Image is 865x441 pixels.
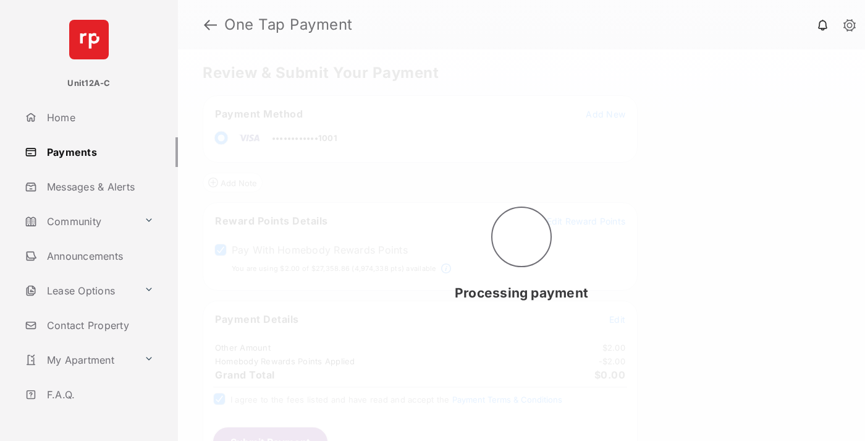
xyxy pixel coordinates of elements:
a: Community [20,207,139,236]
a: Home [20,103,178,132]
a: F.A.Q. [20,380,178,409]
span: Processing payment [455,285,588,301]
a: Messages & Alerts [20,172,178,202]
a: My Apartment [20,345,139,375]
strong: One Tap Payment [224,17,353,32]
a: Contact Property [20,310,178,340]
a: Announcements [20,241,178,271]
a: Lease Options [20,276,139,306]
p: Unit12A-C [67,77,110,90]
img: svg+xml;base64,PHN2ZyB4bWxucz0iaHR0cDovL3d3dy53My5vcmcvMjAwMC9zdmciIHdpZHRoPSI2NCIgaGVpZ2h0PSI2NC... [69,20,109,59]
a: Payments [20,137,178,167]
